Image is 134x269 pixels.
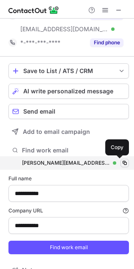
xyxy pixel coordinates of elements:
[22,147,119,154] span: Find work email
[23,68,114,74] div: Save to List / ATS / CRM
[8,84,129,99] button: AI write personalized message
[8,144,129,156] button: Find work email
[23,108,55,115] span: Send email
[90,38,123,47] button: Reveal Button
[8,104,129,119] button: Send email
[8,207,129,215] label: Company URL
[8,124,129,139] button: Add to email campaign
[8,241,129,254] button: Find work email
[8,175,129,182] label: Full name
[22,159,109,167] div: [PERSON_NAME][EMAIL_ADDRESS][PERSON_NAME][DOMAIN_NAME]
[23,128,90,135] span: Add to email campaign
[8,63,129,79] button: save-profile-one-click
[23,88,113,95] span: AI write personalized message
[20,25,108,33] span: [EMAIL_ADDRESS][DOMAIN_NAME]
[8,5,59,15] img: ContactOut v5.3.10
